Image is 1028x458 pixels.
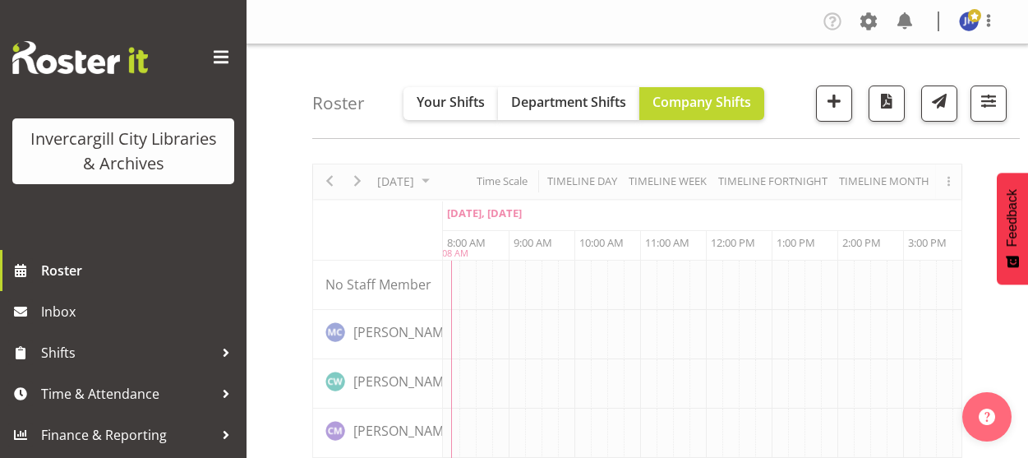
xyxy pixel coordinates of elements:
[41,258,238,283] span: Roster
[498,87,639,120] button: Department Shifts
[979,409,995,425] img: help-xxl-2.png
[997,173,1028,285] button: Feedback - Show survey
[869,86,905,122] button: Download a PDF of the roster for the current day
[12,41,148,74] img: Rosterit website logo
[511,93,626,111] span: Department Shifts
[29,127,218,176] div: Invercargill City Libraries & Archives
[41,382,214,406] span: Time & Attendance
[1005,189,1020,247] span: Feedback
[959,12,979,31] img: jillian-hunter11667.jpg
[41,423,214,447] span: Finance & Reporting
[312,94,365,113] h4: Roster
[41,340,214,365] span: Shifts
[417,93,485,111] span: Your Shifts
[921,86,957,122] button: Send a list of all shifts for the selected filtered period to all rostered employees.
[970,86,1007,122] button: Filter Shifts
[816,86,852,122] button: Add a new shift
[41,299,238,324] span: Inbox
[403,87,498,120] button: Your Shifts
[652,93,751,111] span: Company Shifts
[639,87,764,120] button: Company Shifts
